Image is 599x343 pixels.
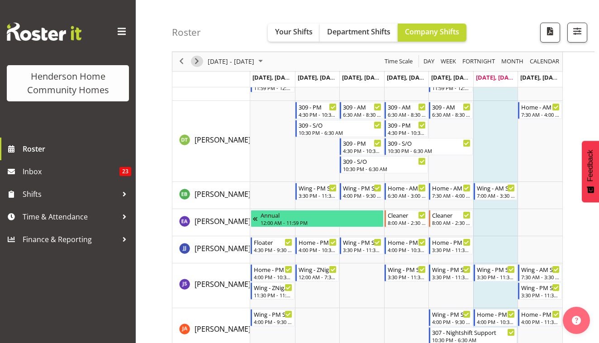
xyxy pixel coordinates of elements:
[204,52,268,71] div: September 15 - 21, 2025
[172,236,250,263] td: Janen Jamodiong resource
[299,265,337,274] div: Wing - ZNight Support
[172,27,201,38] h4: Roster
[388,129,426,136] div: 4:30 PM - 10:30 PM
[405,27,459,37] span: Company Shifts
[254,238,292,247] div: Floater
[429,183,473,200] div: Eloise Bailey"s event - Home - AM Support 3 Begin From Friday, September 19, 2025 at 7:30:00 AM G...
[191,56,203,67] button: Next
[261,219,381,226] div: 12:00 AM - 11:59 PM
[343,138,381,148] div: 309 - PM
[521,291,560,299] div: 3:30 PM - 11:30 PM
[385,102,428,119] div: Dipika Thapa"s event - 309 - AM Begin From Thursday, September 18, 2025 at 6:30:00 AM GMT+12:00 E...
[521,283,560,292] div: Wing - PM Support 1
[340,156,428,173] div: Dipika Thapa"s event - 309 - S/O Begin From Wednesday, September 17, 2025 at 10:30:00 PM GMT+12:0...
[432,192,471,199] div: 7:30 AM - 4:00 PM
[521,265,560,274] div: Wing - AM Support 1
[500,56,524,67] span: Month
[474,264,518,281] div: Janeth Sison"s event - Wing - PM Support 1 Begin From Saturday, September 20, 2025 at 3:30:00 PM ...
[254,273,292,281] div: 4:00 PM - 10:30 PM
[189,52,204,71] div: next period
[398,24,466,42] button: Company Shifts
[7,23,81,41] img: Rosterit website logo
[432,265,471,274] div: Wing - PM Support 1
[299,120,381,129] div: 309 - S/O
[295,102,339,119] div: Dipika Thapa"s event - 309 - PM Begin From Tuesday, September 16, 2025 at 4:30:00 PM GMT+12:00 En...
[343,165,426,172] div: 10:30 PM - 6:30 AM
[343,192,381,199] div: 4:00 PM - 9:30 PM
[275,27,313,37] span: Your Shifts
[582,141,599,202] button: Feedback - Show survey
[23,165,119,178] span: Inbox
[521,318,560,325] div: 4:00 PM - 11:30 PM
[251,237,295,254] div: Janen Jamodiong"s event - Floater Begin From Monday, September 15, 2025 at 4:30:00 PM GMT+12:00 E...
[342,73,383,81] span: [DATE], [DATE]
[461,56,496,67] span: Fortnight
[299,238,337,247] div: Home - PM Support 2
[521,102,560,111] div: Home - AM Support 3
[540,23,560,43] button: Download a PDF of the roster according to the set date range.
[195,216,251,226] span: [PERSON_NAME]
[432,328,515,337] div: 307 - Nightshift Support
[343,246,381,253] div: 3:30 PM - 11:30 PM
[176,56,188,67] button: Previous
[388,120,426,129] div: 309 - PM
[429,210,473,227] div: Emily-Jayne Ashton"s event - Cleaner Begin From Friday, September 19, 2025 at 8:00:00 AM GMT+12:0...
[520,73,561,81] span: [DATE], [DATE]
[252,73,294,81] span: [DATE], [DATE]
[251,282,295,300] div: Janeth Sison"s event - Wing - ZNight Support Begin From Monday, September 15, 2025 at 11:30:00 PM...
[477,318,515,325] div: 4:00 PM - 10:30 PM
[567,23,587,43] button: Filter Shifts
[388,273,426,281] div: 3:30 PM - 11:30 PM
[432,111,471,118] div: 6:30 AM - 8:30 AM
[385,210,428,227] div: Emily-Jayne Ashton"s event - Cleaner Begin From Thursday, September 18, 2025 at 8:00:00 AM GMT+12...
[254,283,292,292] div: Wing - ZNight Support
[432,210,471,219] div: Cleaner
[429,102,473,119] div: Dipika Thapa"s event - 309 - AM Begin From Friday, September 19, 2025 at 6:30:00 AM GMT+12:00 End...
[195,243,251,254] a: [PERSON_NAME]
[461,56,497,67] button: Fortnight
[423,56,435,67] span: Day
[477,183,515,192] div: Wing - AM Support 2
[299,111,337,118] div: 4:30 PM - 10:30 PM
[261,210,381,219] div: Annual
[432,102,471,111] div: 309 - AM
[477,265,515,274] div: Wing - PM Support 1
[195,324,251,334] a: [PERSON_NAME]
[388,138,471,148] div: 309 - S/O
[343,111,381,118] div: 6:30 AM - 8:30 AM
[431,73,472,81] span: [DATE], [DATE]
[340,138,384,155] div: Dipika Thapa"s event - 309 - PM Begin From Wednesday, September 17, 2025 at 4:30:00 PM GMT+12:00 ...
[195,135,251,145] span: [PERSON_NAME]
[518,102,562,119] div: Dipika Thapa"s event - Home - AM Support 3 Begin From Sunday, September 21, 2025 at 7:30:00 AM GM...
[476,73,517,81] span: [DATE], [DATE]
[388,111,426,118] div: 6:30 AM - 8:30 AM
[195,279,251,289] span: [PERSON_NAME]
[343,183,381,192] div: Wing - PM Support 2
[385,237,428,254] div: Janen Jamodiong"s event - Home - PM Support 2 Begin From Thursday, September 18, 2025 at 4:00:00 ...
[23,142,131,156] span: Roster
[432,318,471,325] div: 4:00 PM - 9:30 PM
[23,187,118,201] span: Shifts
[474,309,518,326] div: Jess Aracan"s event - Home - PM Support 2 Begin From Saturday, September 20, 2025 at 4:00:00 PM G...
[432,183,471,192] div: Home - AM Support 3
[429,264,473,281] div: Janeth Sison"s event - Wing - PM Support 1 Begin From Friday, September 19, 2025 at 3:30:00 PM GM...
[529,56,560,67] span: calendar
[254,246,292,253] div: 4:30 PM - 9:30 PM
[172,182,250,209] td: Eloise Bailey resource
[388,238,426,247] div: Home - PM Support 2
[295,264,339,281] div: Janeth Sison"s event - Wing - ZNight Support Begin From Tuesday, September 16, 2025 at 12:00:00 A...
[388,147,471,154] div: 10:30 PM - 6:30 AM
[429,237,473,254] div: Janen Jamodiong"s event - Home - PM Support 1 Begin From Friday, September 19, 2025 at 3:30:00 PM...
[429,309,473,326] div: Jess Aracan"s event - Wing - PM Support 2 Begin From Friday, September 19, 2025 at 4:00:00 PM GMT...
[385,183,428,200] div: Eloise Bailey"s event - Home - AM Support 2 Begin From Thursday, September 18, 2025 at 6:30:00 AM...
[343,102,381,111] div: 309 - AM
[195,189,251,199] span: [PERSON_NAME]
[477,192,515,199] div: 7:00 AM - 3:30 PM
[23,233,118,246] span: Finance & Reporting
[432,238,471,247] div: Home - PM Support 1
[432,273,471,281] div: 3:30 PM - 11:30 PM
[298,73,339,81] span: [DATE], [DATE]
[251,210,384,227] div: Emily-Jayne Ashton"s event - Annual Begin From Tuesday, September 9, 2025 at 12:00:00 AM GMT+12:0...
[477,273,515,281] div: 3:30 PM - 11:30 PM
